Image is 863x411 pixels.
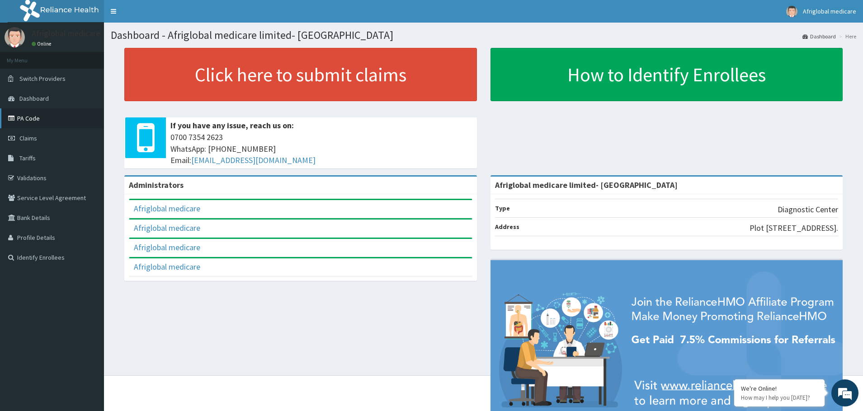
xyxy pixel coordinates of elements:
span: Tariffs [19,154,36,162]
span: Switch Providers [19,75,66,83]
b: Address [495,223,519,231]
h1: Dashboard - Afriglobal medicare limited- [GEOGRAPHIC_DATA] [111,29,856,41]
b: If you have any issue, reach us on: [170,120,294,131]
a: How to Identify Enrollees [490,48,843,101]
img: User Image [786,6,797,17]
span: Afriglobal medicare [803,7,856,15]
strong: Afriglobal medicare limited- [GEOGRAPHIC_DATA] [495,180,678,190]
span: Claims [19,134,37,142]
li: Here [837,33,856,40]
span: 0700 7354 2623 WhatsApp: [PHONE_NUMBER] Email: [170,131,472,166]
span: Dashboard [19,94,49,103]
a: Click here to submit claims [124,48,477,101]
a: Dashboard [802,33,836,40]
a: Afriglobal medicare [134,262,200,272]
a: Afriglobal medicare [134,242,200,252]
p: How may I help you today? [741,394,818,402]
a: Afriglobal medicare [134,223,200,233]
p: Plot [STREET_ADDRESS]. [750,222,838,234]
img: User Image [5,27,25,47]
b: Type [495,204,510,212]
a: [EMAIL_ADDRESS][DOMAIN_NAME] [191,155,316,165]
div: We're Online! [741,384,818,392]
a: Afriglobal medicare [134,203,200,214]
b: Administrators [129,180,184,190]
p: Diagnostic Center [778,204,838,215]
a: Online [32,41,53,47]
p: Afriglobal medicare [32,29,100,37]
